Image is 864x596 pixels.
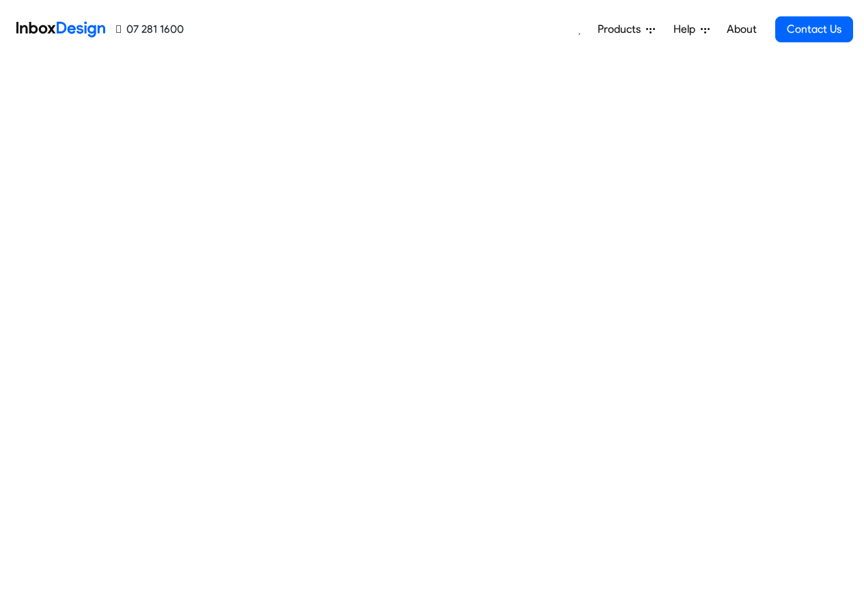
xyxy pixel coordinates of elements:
a: 07 281 1600 [116,21,184,38]
a: Contact Us [775,16,853,42]
span: Products [598,21,646,38]
span: Help [673,21,701,38]
a: Products [592,16,660,43]
a: About [723,16,760,43]
a: Help [668,16,715,43]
